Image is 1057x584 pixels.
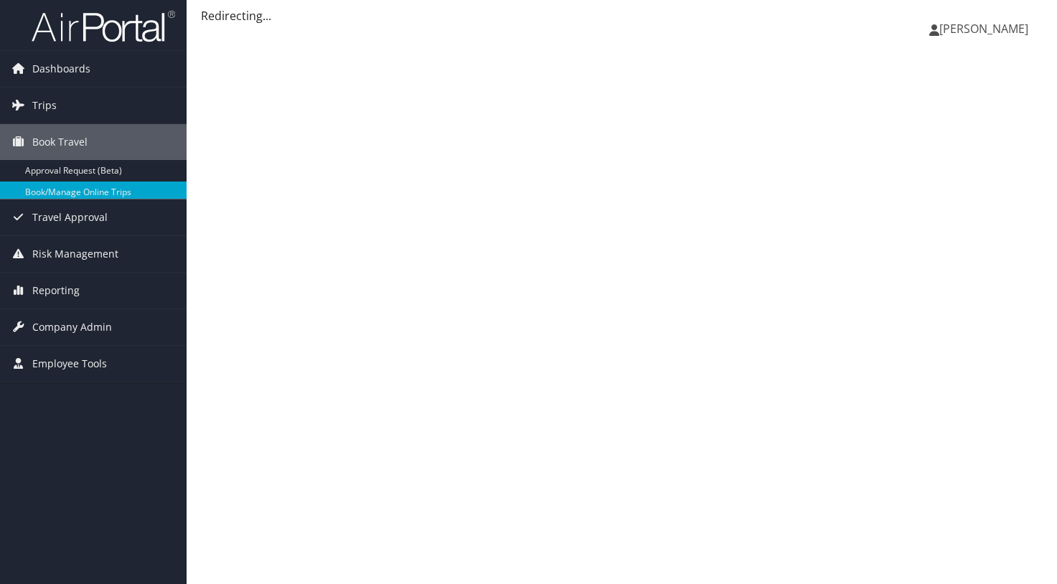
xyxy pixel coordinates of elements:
[32,309,112,345] span: Company Admin
[32,199,108,235] span: Travel Approval
[32,9,175,43] img: airportal-logo.png
[32,236,118,272] span: Risk Management
[32,51,90,87] span: Dashboards
[201,7,1043,24] div: Redirecting...
[32,88,57,123] span: Trips
[929,7,1043,50] a: [PERSON_NAME]
[32,346,107,382] span: Employee Tools
[939,21,1028,37] span: [PERSON_NAME]
[32,124,88,160] span: Book Travel
[32,273,80,309] span: Reporting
